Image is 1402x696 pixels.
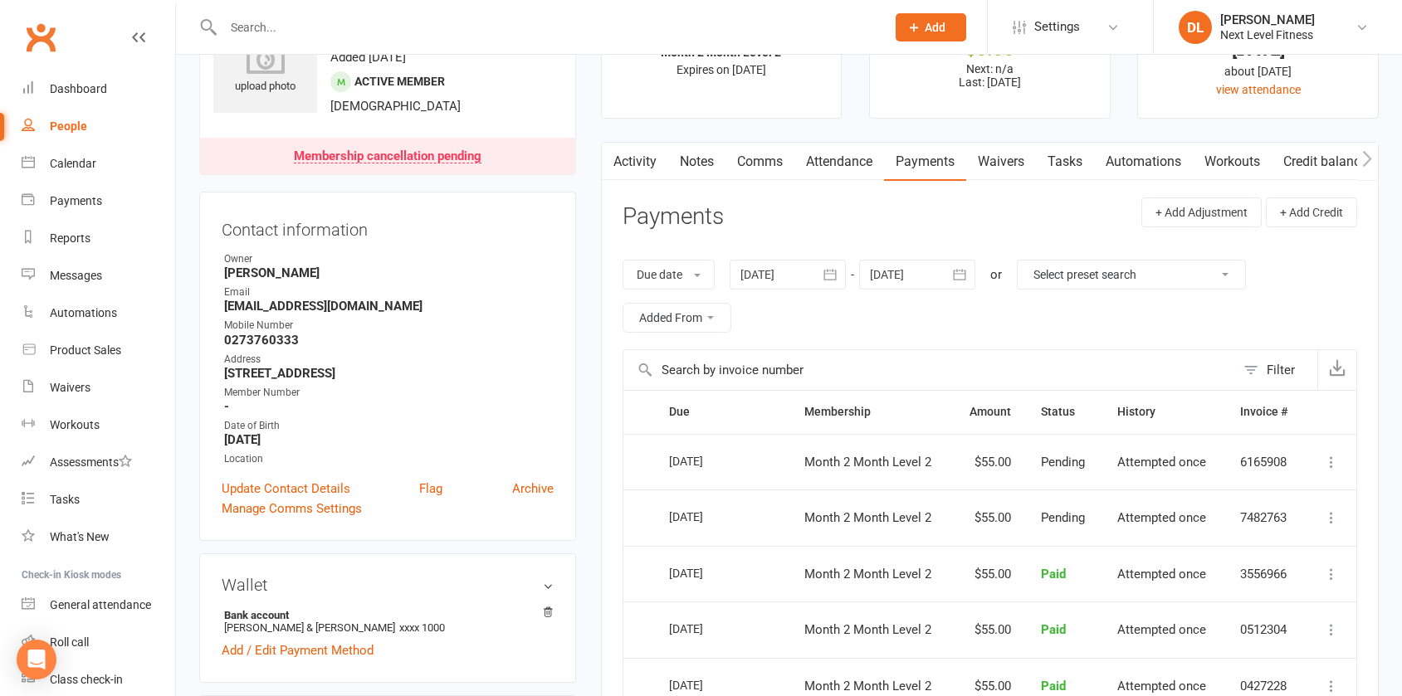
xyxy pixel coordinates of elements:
div: What's New [50,530,110,543]
input: Search... [218,16,874,39]
a: Messages [22,257,175,294]
span: Paid [1041,679,1066,694]
td: 0512304 [1225,601,1305,658]
a: What's New [22,518,175,556]
td: $55.00 [952,601,1026,658]
div: Address [224,352,554,367]
div: [DATE] [669,616,745,641]
div: People [50,119,87,133]
span: Pending [1041,510,1085,525]
td: $55.00 [952,489,1026,546]
div: Messages [50,269,102,282]
h3: Contact information [222,214,554,239]
div: [DATE] [1153,41,1363,58]
strong: Bank account [224,609,545,621]
a: view attendance [1216,83,1301,96]
strong: [EMAIL_ADDRESS][DOMAIN_NAME] [224,299,554,314]
div: or [990,265,1002,285]
th: History [1102,391,1225,433]
div: [DATE] [669,448,745,474]
th: Membership [789,391,951,433]
span: Expires on [DATE] [677,63,766,76]
div: $0.00 [885,41,1095,58]
span: Month 2 Month Level 2 [804,679,931,694]
a: Workouts [22,406,175,444]
div: Assessments [50,455,132,469]
a: Assessments [22,444,175,481]
a: Tasks [1036,143,1094,181]
a: Automations [22,294,175,332]
span: Active member [354,75,445,88]
button: + Add Credit [1266,197,1357,227]
a: Tasks [22,481,175,518]
a: Clubworx [20,17,61,58]
span: Attempted once [1117,679,1206,694]
a: Reports [22,220,175,257]
div: [PERSON_NAME] [1220,12,1315,27]
a: Archive [512,479,554,499]
td: 7482763 [1225,489,1305,546]
span: Paid [1041,622,1066,637]
div: [DATE] [669,504,745,529]
div: Reports [50,231,90,245]
a: Credit balance [1272,143,1379,181]
a: Comms [725,143,794,181]
div: upload photo [213,41,317,95]
a: Add / Edit Payment Method [222,640,374,660]
td: 3556966 [1225,546,1305,602]
a: General attendance kiosk mode [22,586,175,624]
span: Attempted once [1117,455,1206,470]
a: Update Contact Details [222,479,350,499]
td: $55.00 [952,434,1026,490]
th: Status [1026,391,1102,433]
button: Filter [1235,350,1317,390]
span: xxxx 1000 [399,621,445,634]
span: Attempted once [1117,567,1206,582]
th: Invoice # [1225,391,1305,433]
div: Filter [1267,360,1295,380]
a: Product Sales [22,332,175,369]
td: 6165908 [1225,434,1305,490]
span: Attempted once [1117,622,1206,637]
td: $55.00 [952,546,1026,602]
a: Payments [22,183,175,220]
button: + Add Adjustment [1141,197,1262,227]
a: Waivers [966,143,1036,181]
button: Due date [623,260,715,290]
li: [PERSON_NAME] & [PERSON_NAME] [222,606,554,636]
button: Add [896,13,966,41]
a: Roll call [22,624,175,661]
div: Email [224,285,554,300]
div: Workouts [50,418,100,431]
a: Payments [884,143,966,181]
div: Waivers [50,381,90,394]
p: Next: n/a Last: [DATE] [885,62,1095,89]
div: Dashboard [50,82,107,95]
a: Calendar [22,145,175,183]
div: Payments [50,194,102,207]
button: Added From [623,303,731,333]
strong: [STREET_ADDRESS] [224,366,554,381]
div: Calendar [50,157,96,170]
input: Search by invoice number [623,350,1235,390]
h3: Payments [623,204,724,230]
a: Manage Comms Settings [222,499,362,518]
div: Automations [50,306,117,319]
div: Owner [224,251,554,267]
div: DL [1179,11,1212,44]
span: Attempted once [1117,510,1206,525]
strong: [PERSON_NAME] [224,265,554,280]
div: Roll call [50,635,89,649]
span: Month 2 Month Level 2 [804,455,931,470]
a: Notes [668,143,725,181]
th: Amount [952,391,1026,433]
div: Member Number [224,385,554,401]
th: Due [654,391,789,433]
div: Date of Birth [224,418,554,434]
a: Automations [1094,143,1193,181]
strong: [DATE] [224,432,554,447]
div: Membership cancellation pending [294,150,481,163]
a: People [22,108,175,145]
span: Month 2 Month Level 2 [804,510,931,525]
div: Tasks [50,493,80,506]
